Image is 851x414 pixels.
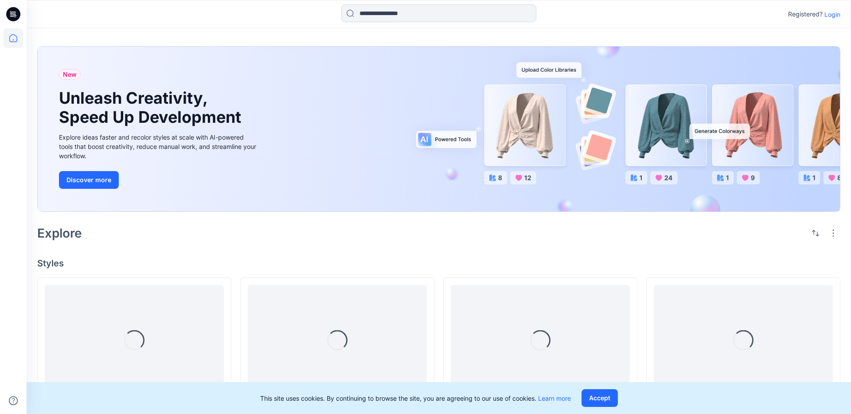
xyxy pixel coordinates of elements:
[59,171,119,189] button: Discover more
[59,133,258,160] div: Explore ideas faster and recolor styles at scale with AI-powered tools that boost creativity, red...
[538,394,571,402] a: Learn more
[59,171,258,189] a: Discover more
[37,258,840,269] h4: Styles
[260,394,571,403] p: This site uses cookies. By continuing to browse the site, you are agreeing to our use of cookies.
[824,10,840,19] p: Login
[59,89,245,127] h1: Unleash Creativity, Speed Up Development
[37,226,82,240] h2: Explore
[63,69,77,80] span: New
[788,9,823,20] p: Registered?
[582,389,618,407] button: Accept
